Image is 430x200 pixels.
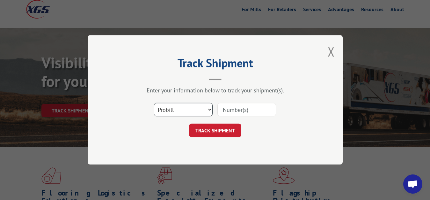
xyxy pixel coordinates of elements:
h2: Track Shipment [120,58,311,71]
button: Close modal [328,43,335,60]
div: Enter your information below to track your shipment(s). [120,87,311,94]
input: Number(s) [217,103,276,117]
button: TRACK SHIPMENT [189,124,241,137]
div: Open chat [403,174,422,194]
